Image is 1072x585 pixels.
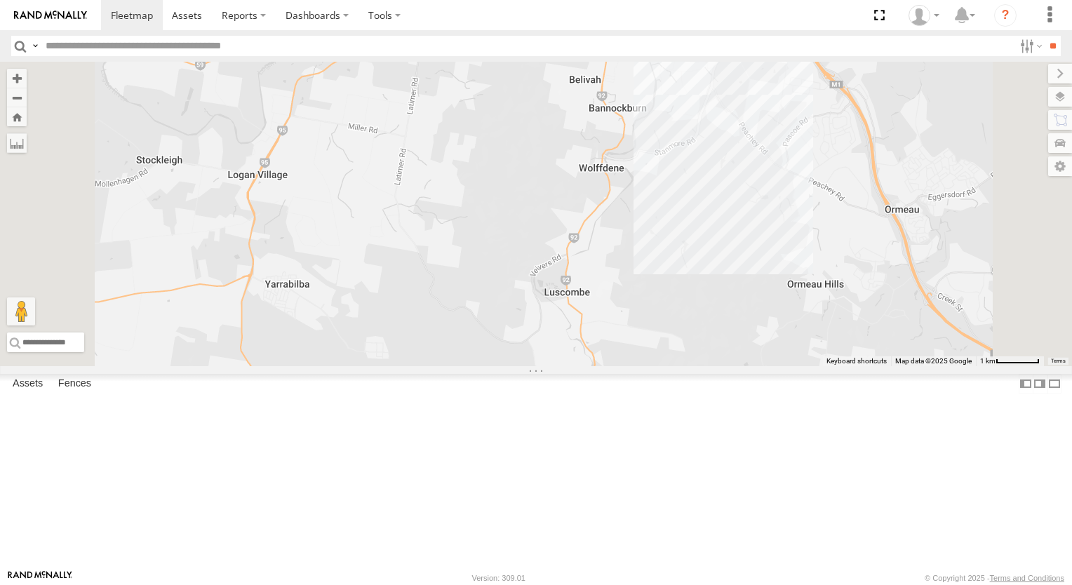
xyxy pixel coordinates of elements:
[29,36,41,56] label: Search Query
[1014,36,1045,56] label: Search Filter Options
[980,357,996,365] span: 1 km
[7,69,27,88] button: Zoom in
[7,88,27,107] button: Zoom out
[994,4,1017,27] i: ?
[7,107,27,126] button: Zoom Home
[7,297,35,325] button: Drag Pegman onto the map to open Street View
[1033,374,1047,394] label: Dock Summary Table to the Right
[904,5,944,26] div: Turoa Warbrick
[8,571,72,585] a: Visit our Website
[472,574,525,582] div: Version: 309.01
[990,574,1064,582] a: Terms and Conditions
[6,374,50,394] label: Assets
[1048,156,1072,176] label: Map Settings
[51,374,98,394] label: Fences
[1051,358,1066,364] a: Terms (opens in new tab)
[826,356,887,366] button: Keyboard shortcuts
[7,133,27,153] label: Measure
[14,11,87,20] img: rand-logo.svg
[1019,374,1033,394] label: Dock Summary Table to the Left
[925,574,1064,582] div: © Copyright 2025 -
[1047,374,1061,394] label: Hide Summary Table
[895,357,972,365] span: Map data ©2025 Google
[976,356,1044,366] button: Map Scale: 1 km per 59 pixels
